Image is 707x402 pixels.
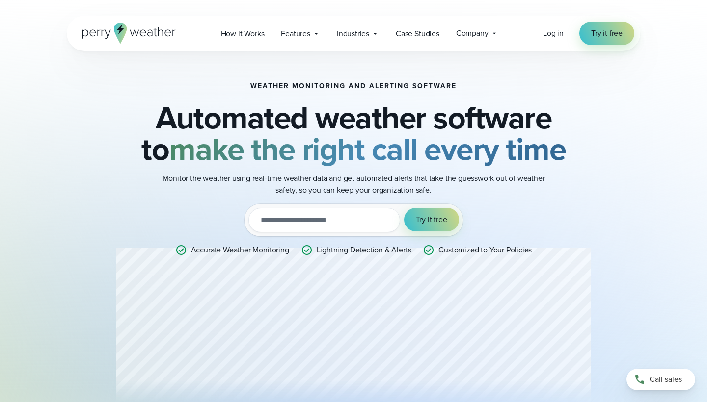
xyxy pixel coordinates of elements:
span: Try it free [416,214,447,226]
a: How it Works [213,24,273,44]
a: Call sales [626,369,695,390]
p: Customized to Your Policies [438,244,532,256]
a: Try it free [579,22,634,45]
a: Case Studies [387,24,448,44]
span: Try it free [591,27,623,39]
button: Try it free [404,208,459,231]
span: Call sales [650,374,682,385]
h1: Weather Monitoring and Alerting Software [250,82,457,90]
span: Industries [337,28,369,40]
h2: Automated weather software to [116,102,591,165]
span: Case Studies [396,28,439,40]
p: Monitor the weather using real-time weather data and get automated alerts that take the guesswork... [157,173,550,196]
span: How it Works [221,28,265,40]
a: Log in [543,27,564,39]
p: Accurate Weather Monitoring [191,244,289,256]
strong: make the right call every time [169,126,566,172]
span: Features [281,28,310,40]
span: Company [456,27,489,39]
p: Lightning Detection & Alerts [317,244,411,256]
